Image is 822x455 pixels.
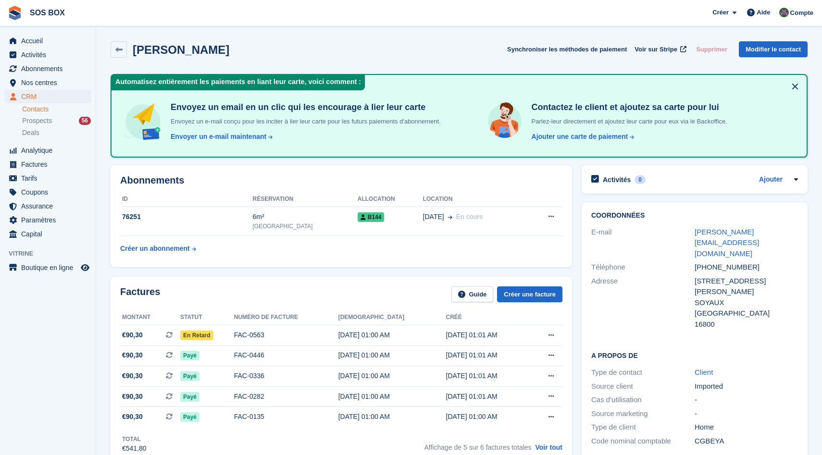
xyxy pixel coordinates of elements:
span: Compte [790,8,813,18]
span: CRM [21,90,79,103]
div: [DATE] 01:00 AM [338,371,446,381]
img: ALEXANDRE SOUBIRA [779,8,789,17]
span: Créer [712,8,729,17]
div: 6m² [253,212,358,222]
th: [DEMOGRAPHIC_DATA] [338,310,446,325]
a: menu [5,62,91,75]
a: Prospects 56 [22,116,91,126]
div: Ajouter une carte de paiement [532,132,628,142]
img: send-email-b5881ef4c8f827a638e46e229e590028c7e36e3a6c99d2365469aff88783de13.svg [123,102,163,142]
div: [DATE] 01:01 AM [446,330,530,340]
div: 76251 [120,212,253,222]
h2: [PERSON_NAME] [133,43,229,56]
a: Créer une facture [497,286,562,302]
span: Payé [180,412,199,422]
div: FAC-0282 [234,392,338,402]
a: menu [5,185,91,199]
div: [GEOGRAPHIC_DATA] [253,222,358,231]
span: €90,30 [122,330,143,340]
span: Vitrine [9,249,96,258]
p: Parlez-leur directement et ajoutez leur carte pour eux via le Backoffice. [528,117,727,126]
a: menu [5,90,91,103]
h4: Envoyez un email en un clic qui les encourage à lier leur carte [167,102,441,113]
div: Code nominal comptable [591,436,695,447]
a: Guide [451,286,494,302]
p: Envoyez un e-mail conçu pour les inciter à lier leur carte pour les futurs paiements d'abonnement. [167,117,441,126]
span: Coupons [21,185,79,199]
div: 56 [79,117,91,125]
div: CGBEYA [695,436,798,447]
h4: Contactez le client et ajoutez sa carte pour lui [528,102,727,113]
a: menu [5,172,91,185]
h2: Activités [603,175,631,184]
span: Payé [180,392,199,402]
span: Boutique en ligne [21,261,79,274]
a: Voir tout [535,443,562,451]
a: Créer un abonnement [120,240,196,258]
th: Montant [120,310,180,325]
span: Payé [180,371,199,381]
h2: Coordonnées [591,212,798,220]
th: Location [423,192,527,207]
th: Statut [180,310,234,325]
div: SOYAUX [695,297,798,308]
span: Deals [22,128,39,137]
th: ID [120,192,253,207]
span: Tarifs [21,172,79,185]
div: [DATE] 01:01 AM [446,350,530,360]
th: Créé [446,310,530,325]
div: €541,80 [122,443,147,454]
div: 0 [635,175,646,184]
a: menu [5,144,91,157]
h2: Factures [120,286,160,302]
a: menu [5,227,91,241]
div: - [695,394,798,406]
span: Affichage de 5 sur 6 factures totales [424,443,531,451]
div: - [695,408,798,419]
div: [DATE] 01:01 AM [446,371,530,381]
a: Boutique d'aperçu [79,262,91,273]
div: [STREET_ADDRESS][PERSON_NAME] [695,276,798,297]
span: En cours [456,213,483,221]
th: Allocation [358,192,423,207]
div: Imported [695,381,798,392]
div: Adresse [591,276,695,330]
div: [DATE] 01:00 AM [338,330,446,340]
span: Paramètres [21,213,79,227]
span: [DATE] [423,212,444,222]
a: Contacts [22,105,91,114]
a: menu [5,261,91,274]
h2: A propos de [591,350,798,360]
span: En retard [180,331,213,340]
div: [DATE] 01:00 AM [338,392,446,402]
a: menu [5,213,91,227]
span: €90,30 [122,371,143,381]
div: Automatisez entièrement les paiements en liant leur carte, voici comment : [112,75,365,90]
th: Numéro de facture [234,310,338,325]
div: [DATE] 01:00 AM [338,412,446,422]
div: [DATE] 01:00 AM [446,412,530,422]
a: Ajouter [759,174,783,185]
span: €90,30 [122,350,143,360]
a: menu [5,34,91,48]
div: [DATE] 01:01 AM [446,392,530,402]
a: Voir sur Stripe [631,41,688,57]
span: Abonnements [21,62,79,75]
th: Réservation [253,192,358,207]
button: Supprimer [692,41,731,57]
span: Payé [180,351,199,360]
div: Envoyer un e-mail maintenant [171,132,266,142]
span: Factures [21,158,79,171]
span: Activités [21,48,79,61]
span: Assurance [21,199,79,213]
div: E-mail [591,227,695,259]
div: Type de client [591,422,695,433]
div: Home [695,422,798,433]
div: Total [122,435,147,443]
a: menu [5,158,91,171]
div: Téléphone [591,262,695,273]
a: menu [5,48,91,61]
div: Cas d'utilisation [591,394,695,406]
a: Modifier le contact [739,41,808,57]
span: Aide [757,8,770,17]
